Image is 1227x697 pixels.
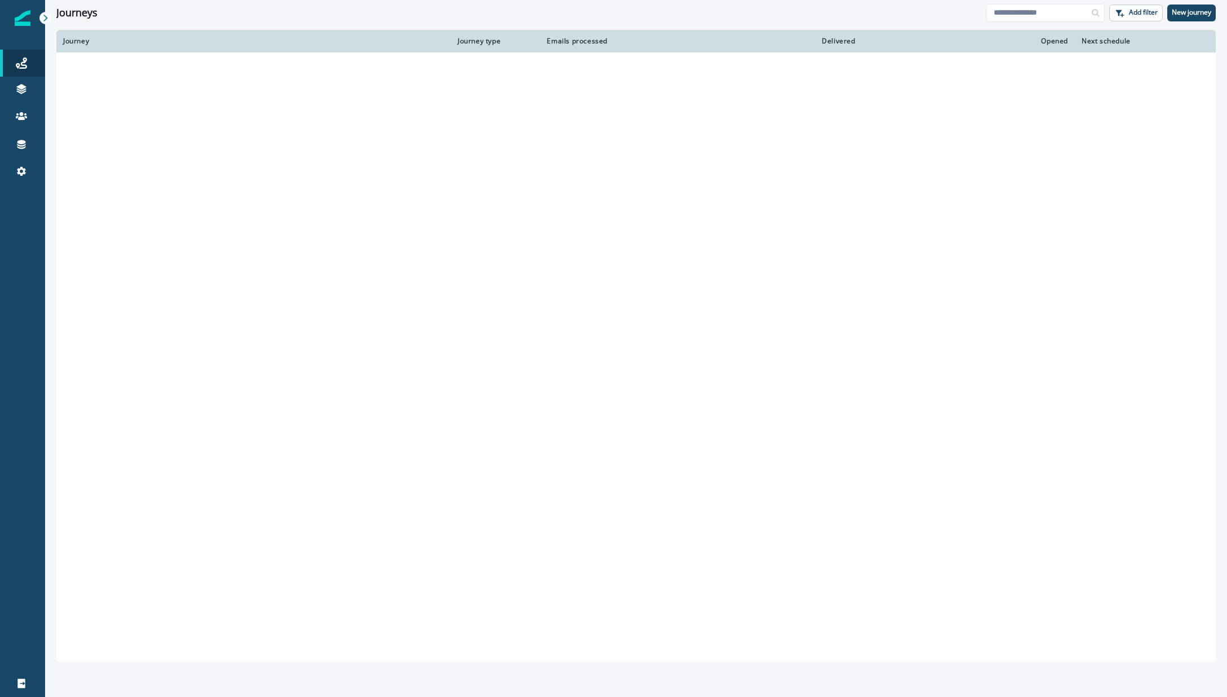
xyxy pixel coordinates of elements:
p: Add filter [1129,8,1158,16]
button: New journey [1167,5,1216,21]
button: Add filter [1109,5,1163,21]
div: Journey type [458,37,529,46]
div: Next schedule [1082,37,1181,46]
h1: Journeys [56,7,98,19]
div: Delivered [621,37,856,46]
div: Opened [869,37,1068,46]
div: Emails processed [542,37,608,46]
div: Journey [63,37,444,46]
img: Inflection [15,10,30,26]
p: New journey [1172,8,1211,16]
